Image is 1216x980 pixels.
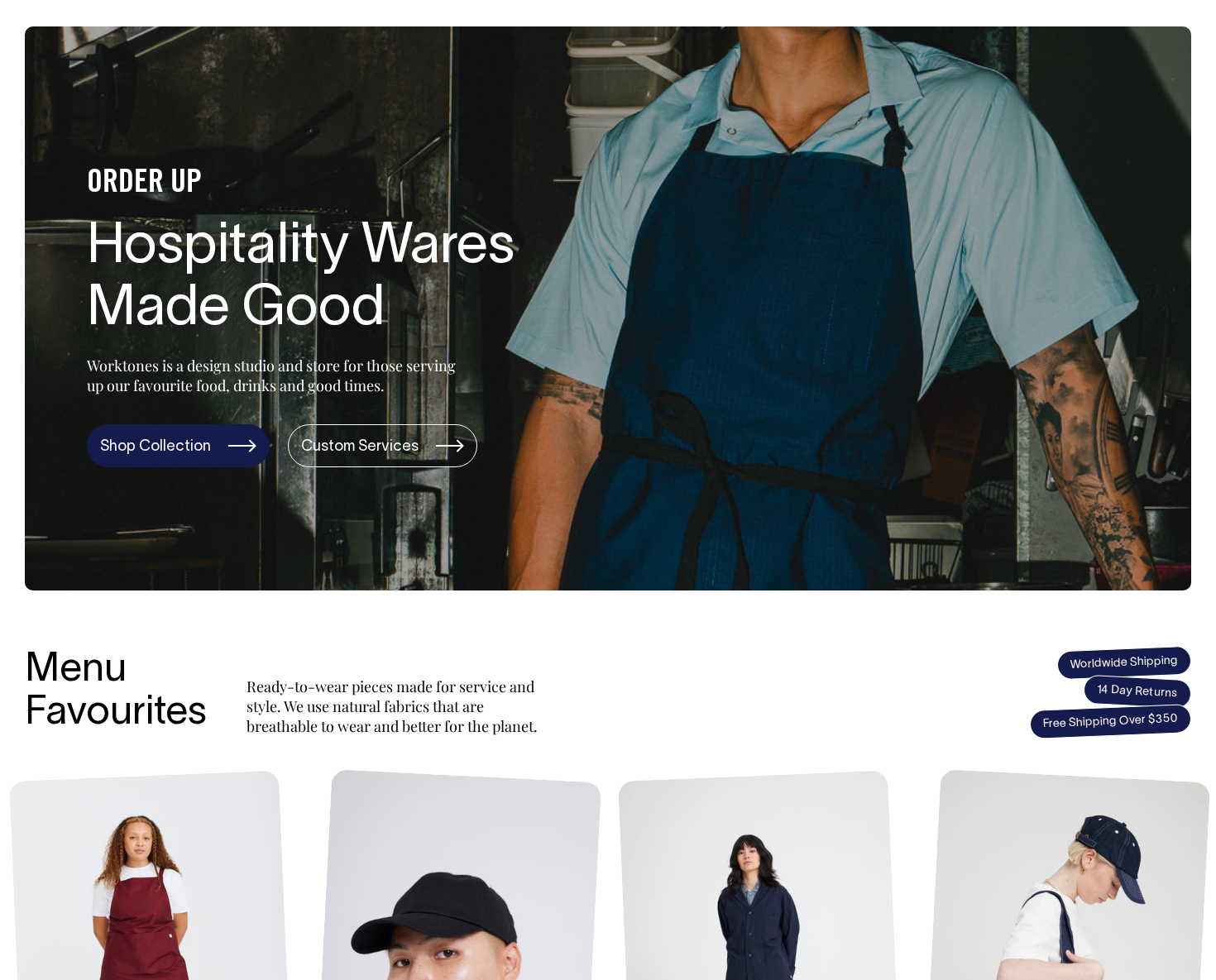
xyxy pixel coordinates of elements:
[1056,646,1191,681] span: Worldwide Shipping
[25,649,207,737] h3: Menu Favourites
[288,424,477,467] a: Custom Services
[87,424,270,467] a: Shop Collection
[87,218,616,342] h1: Hospitality Wares Made Good
[1083,675,1192,710] span: 14 Day Returns
[247,676,544,736] p: Ready-to-wear pieces made for service and style. We use natural fabrics that are breathable to we...
[1029,704,1191,739] span: Free Shipping Over $350
[87,356,463,395] p: Worktones is a design studio and store for those serving up our favourite food, drinks and good t...
[87,166,616,201] h4: ORDER UP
